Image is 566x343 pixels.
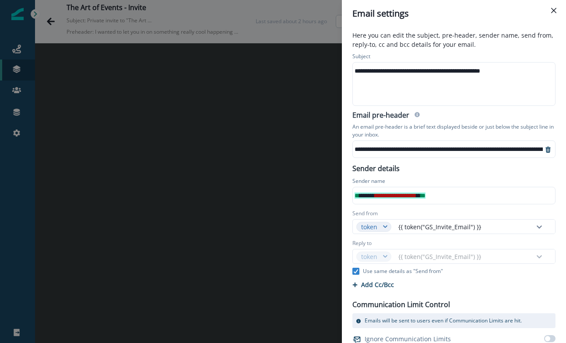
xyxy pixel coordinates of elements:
[352,121,555,140] p: An email pre-header is a brief text displayed beside or just below the subject line in your inbox.
[347,161,405,174] p: Sender details
[361,222,379,231] div: token
[352,52,370,62] p: Subject
[363,267,443,275] p: Use same details as "Send from"
[352,111,409,121] h2: Email pre-header
[545,146,552,153] svg: remove-preheader
[352,177,385,187] p: Sender name
[352,280,394,289] button: Add Cc/Bcc
[347,31,561,51] p: Here you can edit the subject, pre-header, sender name, send from, reply-to, cc and bcc details f...
[547,3,561,17] button: Close
[352,7,555,20] div: Email settings
[365,317,522,325] p: Emails will be sent to users even if Communication Limits are hit.
[352,210,378,217] label: Send from
[352,299,450,310] p: Communication Limit Control
[352,239,372,247] label: Reply to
